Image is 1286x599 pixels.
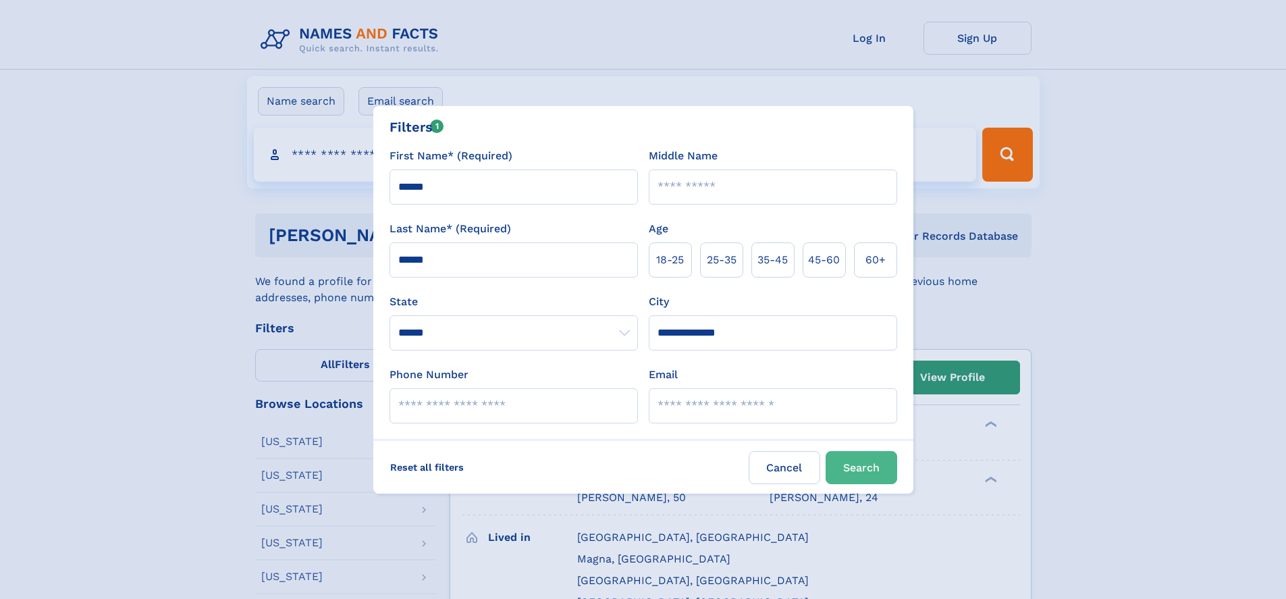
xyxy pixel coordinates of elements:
[390,221,511,237] label: Last Name* (Required)
[808,252,840,268] span: 45‑60
[390,117,444,137] div: Filters
[381,451,473,484] label: Reset all filters
[390,294,638,310] label: State
[649,294,669,310] label: City
[390,148,512,164] label: First Name* (Required)
[656,252,684,268] span: 18‑25
[826,451,897,484] button: Search
[649,367,678,383] label: Email
[649,148,718,164] label: Middle Name
[757,252,788,268] span: 35‑45
[390,367,468,383] label: Phone Number
[865,252,886,268] span: 60+
[649,221,668,237] label: Age
[707,252,736,268] span: 25‑35
[749,451,820,484] label: Cancel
